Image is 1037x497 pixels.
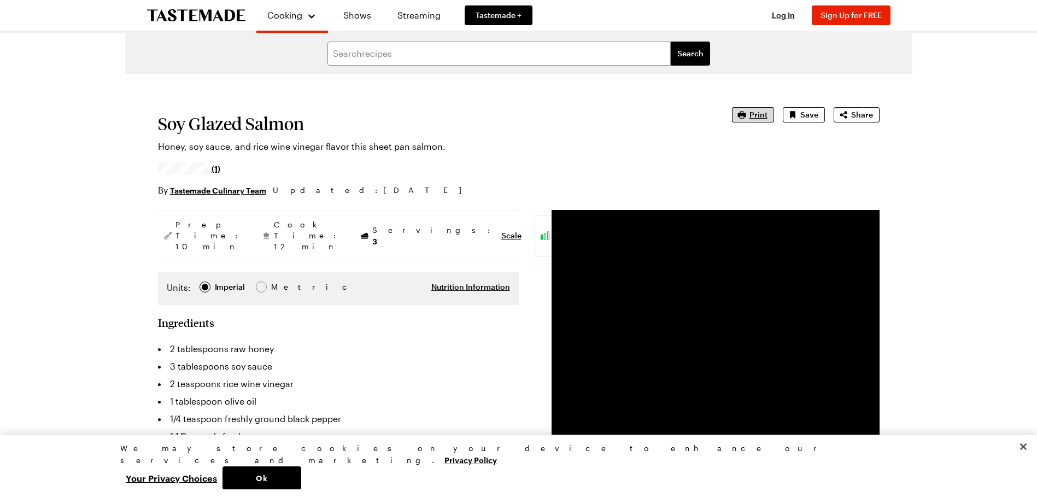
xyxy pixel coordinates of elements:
a: Tastemade Culinary Team [170,184,266,196]
li: 1/4 teaspoon freshly ground black pepper [158,410,519,428]
span: Cooking [267,10,302,20]
span: Tastemade + [476,10,522,21]
li: 3 tablespoons soy sauce [158,358,519,375]
span: (1) [212,163,220,174]
button: Ok [222,466,301,489]
li: 1 1/2 pounds fresh asparagus [158,428,519,445]
button: Print [732,107,774,122]
button: Nutrition Information [431,282,510,293]
button: Log In [761,10,805,21]
div: Metric [271,281,294,293]
button: Your Privacy Choices [120,466,222,489]
h2: Ingredients [158,316,214,329]
p: By [158,184,266,197]
span: Metric [271,281,295,293]
span: Save [800,109,818,120]
span: Imperial [215,281,246,293]
button: filters [671,42,710,66]
button: Close [1011,435,1035,459]
a: More information about your privacy, opens in a new tab [444,454,497,465]
li: 2 teaspoons rice wine vinegar [158,375,519,393]
h1: Soy Glazed Salmon [158,114,701,133]
span: Search [677,48,704,59]
p: Honey, soy sauce, and rice wine vinegar flavor this sheet pan salmon. [158,140,701,153]
span: Print [749,109,768,120]
span: Log In [772,10,795,20]
div: Imperial [215,281,245,293]
span: 3 [372,236,377,246]
a: To Tastemade Home Page [147,9,245,22]
button: Scale [501,230,522,241]
div: Privacy [120,442,907,489]
button: Cooking [267,4,317,26]
div: Imperial Metric [167,281,294,296]
label: Units: [167,281,191,294]
button: Share [834,107,880,122]
span: Prep Time: 10 min [175,219,243,252]
li: 2 tablespoons raw honey [158,340,519,358]
div: We may store cookies on your device to enhance our services and marketing. [120,442,907,466]
span: Cook Time: 12 min [274,219,342,252]
button: Save recipe [783,107,825,122]
span: Servings: [372,225,496,247]
span: Sign Up for FREE [821,10,882,20]
li: 1 tablespoon olive oil [158,393,519,410]
a: Tastemade + [465,5,532,25]
span: Updated : [DATE] [273,184,472,196]
a: 4/5 stars from 1 reviews [158,164,221,173]
span: Share [851,109,873,120]
button: Sign Up for FREE [812,5,890,25]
